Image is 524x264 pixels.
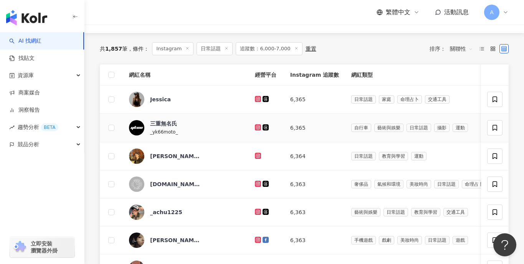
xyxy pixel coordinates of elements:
td: 6,363 [284,226,345,254]
a: 找貼文 [9,54,35,62]
span: 日常話題 [351,95,376,104]
div: [PERSON_NAME] [150,236,200,244]
span: 日常話題 [407,124,431,132]
span: 藝術與娛樂 [351,208,380,216]
a: chrome extension立即安裝 瀏覽器外掛 [10,237,74,257]
span: 1,857 [105,46,122,52]
span: 日常話題 [434,180,459,188]
span: 攝影 [434,124,450,132]
td: 6,365 [284,86,345,114]
span: 藝術與娛樂 [374,124,403,132]
a: KOL AvatarJ͏e͏s͏s͏i͏c͏a͏ [129,92,243,107]
span: A [490,8,494,16]
a: 洞察報告 [9,106,40,114]
td: 6,365 [284,114,345,142]
span: 競品分析 [18,136,39,153]
span: 日常話題 [425,236,450,244]
span: 關聯性 [450,43,473,55]
span: rise [9,125,15,130]
a: KOL Avatar[PERSON_NAME] [129,148,243,164]
span: 運動 [453,124,468,132]
span: 奢侈品 [351,180,371,188]
div: 排序： [430,43,477,55]
span: 繁體中文 [386,8,410,16]
span: 交通工具 [425,95,450,104]
a: 商案媒合 [9,89,40,97]
div: _achu1225 [150,208,182,216]
span: 美妝時尚 [397,236,422,244]
th: 經營平台 [249,64,284,86]
a: KOL Avatar_achu1225 [129,205,243,220]
td: 6,363 [284,198,345,226]
span: Instagram [152,42,193,55]
span: 趨勢分析 [18,119,58,136]
span: 日常話題 [351,152,376,160]
div: BETA [41,124,58,131]
img: KOL Avatar [129,120,144,135]
td: 6,363 [284,170,345,198]
span: _yk66moto_ [150,129,178,135]
iframe: Help Scout Beacon - Open [493,233,516,256]
span: 立即安裝 瀏覽器外掛 [31,240,58,254]
img: chrome extension [12,241,27,253]
a: KOL Avatar三重無名氏_yk66moto_ [129,120,243,136]
span: 活動訊息 [444,8,469,16]
span: 手機遊戲 [351,236,376,244]
span: 條件 ： [127,46,149,52]
div: 共 筆 [100,46,127,52]
img: logo [6,10,47,25]
span: 家庭 [379,95,394,104]
span: 命理占卜 [397,95,422,104]
div: [PERSON_NAME] [150,152,200,160]
a: KOL Avatar[DOMAIN_NAME] [129,177,243,192]
span: 日常話題 [383,208,408,216]
span: 戲劇 [379,236,394,244]
span: 遊戲 [453,236,468,244]
span: 教育與學習 [379,152,408,160]
span: 運動 [411,152,426,160]
img: KOL Avatar [129,148,144,164]
span: 教育與學習 [411,208,440,216]
span: 資源庫 [18,67,34,84]
span: 交通工具 [443,208,468,216]
th: 網紅名稱 [123,64,249,86]
div: 重置 [306,46,316,52]
a: KOL Avatar[PERSON_NAME] [129,233,243,248]
td: 6,364 [284,142,345,170]
span: 氣候和環境 [374,180,403,188]
span: 自行車 [351,124,371,132]
img: KOL Avatar [129,177,144,192]
img: KOL Avatar [129,205,144,220]
div: J͏e͏s͏s͏i͏c͏a͏ [150,96,171,103]
span: 命理占卜 [462,180,486,188]
span: 美妝時尚 [407,180,431,188]
img: KOL Avatar [129,233,144,248]
a: searchAI 找網紅 [9,37,41,45]
div: [DOMAIN_NAME] [150,180,200,188]
span: 日常話題 [197,42,233,55]
th: Instagram 追蹤數 [284,64,345,86]
div: 三重無名氏 [150,120,177,127]
span: 追蹤數：6,000-7,000 [236,42,302,55]
img: KOL Avatar [129,92,144,107]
